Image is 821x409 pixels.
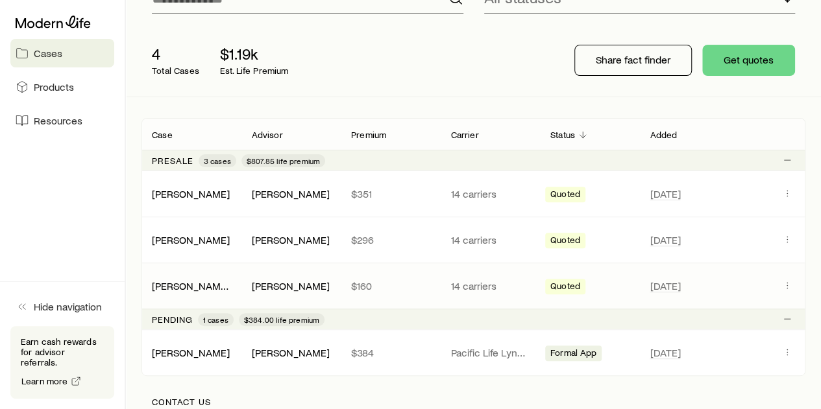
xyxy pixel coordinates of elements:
[550,281,580,294] span: Quoted
[220,65,289,76] p: Est. Life Premium
[550,189,580,202] span: Quoted
[152,346,230,358] a: [PERSON_NAME]
[152,314,193,325] p: Pending
[21,377,68,386] span: Learn more
[550,235,580,248] span: Quoted
[450,346,529,359] p: Pacific Life Lynchburg
[247,156,320,166] span: $807.85 life premium
[251,233,329,247] div: [PERSON_NAME]
[141,118,805,376] div: Client cases
[650,279,680,292] span: [DATE]
[351,233,430,246] p: $296
[574,45,692,76] button: Share fact finder
[702,45,795,76] button: Get quotes
[152,233,230,247] div: [PERSON_NAME]
[450,130,478,140] p: Carrier
[650,187,680,200] span: [DATE]
[34,300,102,313] span: Hide navigation
[650,346,680,359] span: [DATE]
[351,187,430,200] p: $351
[152,45,199,63] p: 4
[244,314,319,325] span: $384.00 life premium
[152,65,199,76] p: Total Cases
[10,39,114,67] a: Cases
[203,314,228,325] span: 1 cases
[152,397,795,407] p: Contact us
[10,326,114,399] div: Earn cash rewards for advisor referrals.Learn more
[21,336,104,368] p: Earn cash rewards for advisor referrals.
[251,187,329,201] div: [PERSON_NAME]
[152,156,193,166] p: Presale
[34,114,82,127] span: Resources
[550,130,575,140] p: Status
[251,130,282,140] p: Advisor
[450,279,529,292] p: 14 carriers
[152,346,230,360] div: [PERSON_NAME]
[152,187,230,201] div: [PERSON_NAME]
[34,80,74,93] span: Products
[10,106,114,135] a: Resources
[34,47,62,60] span: Cases
[204,156,231,166] span: 3 cases
[251,346,329,360] div: [PERSON_NAME]
[351,279,430,292] p: $160
[220,45,289,63] p: $1.19k
[450,187,529,200] p: 14 carriers
[152,279,311,292] a: [PERSON_NAME], [PERSON_NAME]
[152,130,173,140] p: Case
[351,346,430,359] p: $384
[152,233,230,246] a: [PERSON_NAME]
[450,233,529,246] p: 14 carriers
[10,73,114,101] a: Products
[351,130,386,140] p: Premium
[650,233,680,246] span: [DATE]
[10,292,114,321] button: Hide navigation
[152,187,230,200] a: [PERSON_NAME]
[596,53,670,66] p: Share fact finder
[152,279,230,293] div: [PERSON_NAME], [PERSON_NAME]
[650,130,677,140] p: Added
[251,279,329,293] div: [PERSON_NAME]
[550,347,597,361] span: Formal App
